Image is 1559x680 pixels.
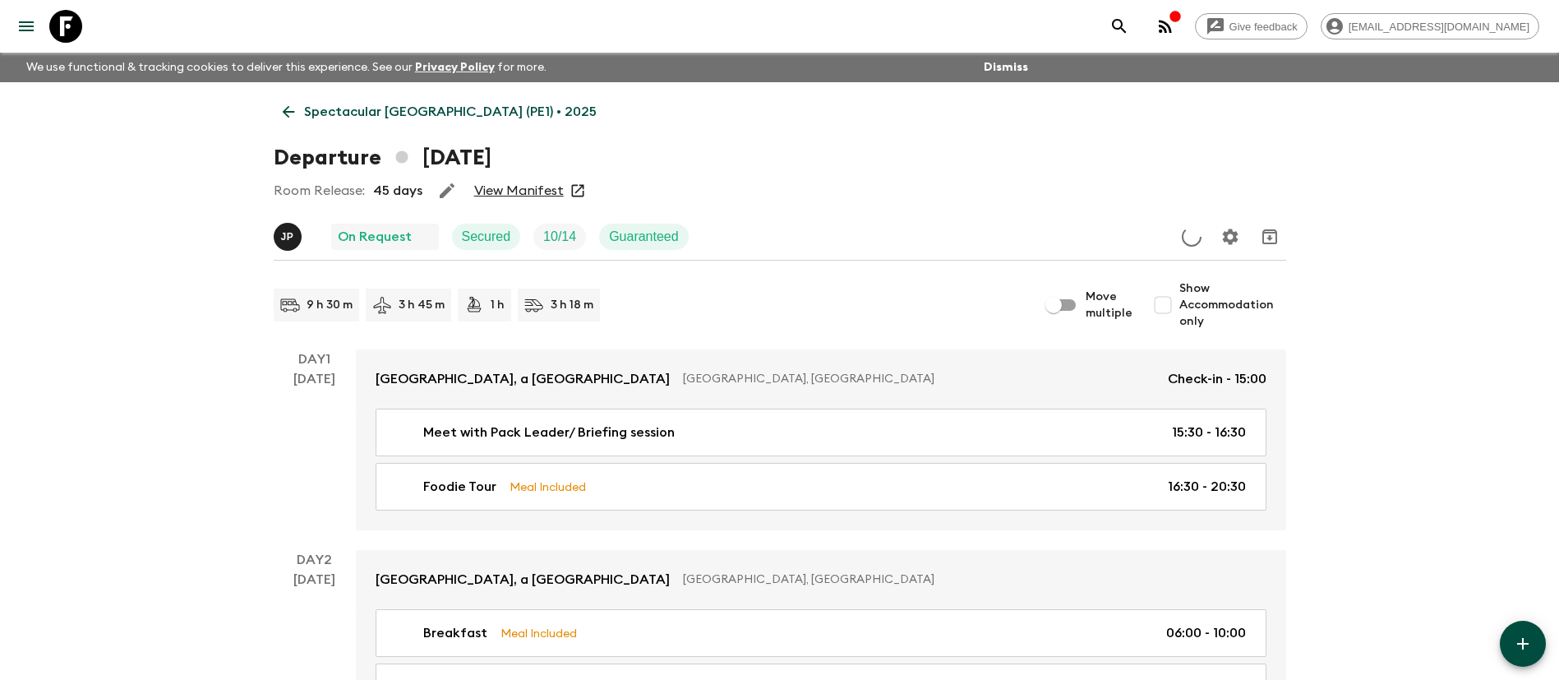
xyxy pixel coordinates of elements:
[423,477,496,497] p: Foodie Tour
[376,570,670,590] p: [GEOGRAPHIC_DATA], a [GEOGRAPHIC_DATA]
[10,10,43,43] button: menu
[491,297,505,313] p: 1 h
[376,369,670,389] p: [GEOGRAPHIC_DATA], a [GEOGRAPHIC_DATA]
[1340,21,1538,33] span: [EMAIL_ADDRESS][DOMAIN_NAME]
[376,463,1266,511] a: Foodie TourMeal Included16:30 - 20:30
[1220,21,1307,33] span: Give feedback
[980,56,1032,79] button: Dismiss
[373,181,422,201] p: 45 days
[304,102,597,122] p: Spectacular [GEOGRAPHIC_DATA] (PE1) • 2025
[1168,369,1266,389] p: Check-in - 15:00
[376,609,1266,657] a: BreakfastMeal Included06:00 - 10:00
[399,297,445,313] p: 3 h 45 m
[683,371,1155,387] p: [GEOGRAPHIC_DATA], [GEOGRAPHIC_DATA]
[1214,220,1247,253] button: Settings
[274,141,491,174] h1: Departure [DATE]
[274,228,305,241] span: Joseph Pimentel
[338,227,412,247] p: On Request
[274,223,305,251] button: JP
[1321,13,1539,39] div: [EMAIL_ADDRESS][DOMAIN_NAME]
[307,297,353,313] p: 9 h 30 m
[376,409,1266,456] a: Meet with Pack Leader/ Briefing session15:30 - 16:30
[274,550,356,570] p: Day 2
[462,227,511,247] p: Secured
[551,297,593,313] p: 3 h 18 m
[274,95,606,128] a: Spectacular [GEOGRAPHIC_DATA] (PE1) • 2025
[274,181,365,201] p: Room Release:
[683,571,1253,588] p: [GEOGRAPHIC_DATA], [GEOGRAPHIC_DATA]
[415,62,495,73] a: Privacy Policy
[474,183,564,199] a: View Manifest
[500,624,577,642] p: Meal Included
[293,369,335,530] div: [DATE]
[1172,423,1246,442] p: 15:30 - 16:30
[423,423,675,442] p: Meet with Pack Leader/ Briefing session
[452,224,521,250] div: Secured
[1168,477,1246,497] p: 16:30 - 20:30
[1175,220,1208,253] button: Update Price, Early Bird Discount and Costs
[423,623,487,643] p: Breakfast
[281,230,294,243] p: J P
[356,550,1286,609] a: [GEOGRAPHIC_DATA], a [GEOGRAPHIC_DATA][GEOGRAPHIC_DATA], [GEOGRAPHIC_DATA]
[20,53,553,82] p: We use functional & tracking cookies to deliver this experience. See our for more.
[533,224,586,250] div: Trip Fill
[1253,220,1286,253] button: Archive (Completed, Cancelled or Unsynced Departures only)
[1103,10,1136,43] button: search adventures
[510,478,586,496] p: Meal Included
[543,227,576,247] p: 10 / 14
[274,349,356,369] p: Day 1
[1086,289,1133,321] span: Move multiple
[356,349,1286,409] a: [GEOGRAPHIC_DATA], a [GEOGRAPHIC_DATA][GEOGRAPHIC_DATA], [GEOGRAPHIC_DATA]Check-in - 15:00
[609,227,679,247] p: Guaranteed
[1179,280,1286,330] span: Show Accommodation only
[1195,13,1308,39] a: Give feedback
[1166,623,1246,643] p: 06:00 - 10:00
